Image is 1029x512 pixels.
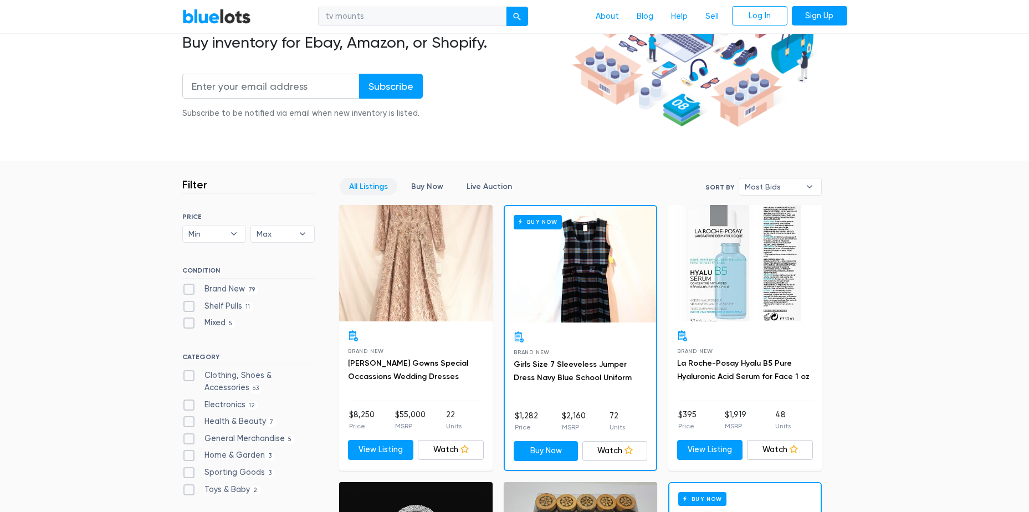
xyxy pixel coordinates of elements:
a: View Listing [348,440,414,460]
span: 7 [266,418,277,427]
li: $1,919 [725,409,746,431]
a: BlueLots [182,8,251,24]
a: Sign Up [792,6,847,26]
p: Price [678,421,697,431]
span: 5 [226,320,236,329]
span: Min [188,226,225,242]
a: Buy Now [505,206,656,322]
span: 12 [245,401,259,410]
a: Girls Size 7 Sleeveless Jumper Dress Navy Blue School Uniform [514,360,632,382]
h6: CONDITION [182,267,315,279]
label: Brand New [182,283,259,295]
span: 3 [265,452,275,461]
a: Watch [582,441,647,461]
li: 48 [775,409,791,431]
a: Blog [628,6,662,27]
li: 22 [446,409,462,431]
label: Clothing, Shoes & Accessories [182,370,315,393]
b: ▾ [291,226,314,242]
h6: Buy Now [678,492,726,506]
h6: Buy Now [514,215,562,229]
span: 11 [242,303,254,311]
a: About [587,6,628,27]
span: 79 [245,285,259,294]
p: MSRP [562,422,586,432]
label: Toys & Baby [182,484,261,496]
span: 2 [250,486,261,495]
span: 3 [265,469,275,478]
li: $55,000 [395,409,426,431]
h6: PRICE [182,213,315,221]
p: Units [775,421,791,431]
label: Sporting Goods [182,467,275,479]
label: Mixed [182,317,236,329]
a: View Listing [677,440,743,460]
label: Shelf Pulls [182,300,254,313]
h3: Filter [182,178,207,191]
span: 63 [249,384,263,393]
a: Sell [697,6,728,27]
label: Home & Garden [182,449,275,462]
a: All Listings [340,178,397,195]
span: Brand New [514,349,550,355]
li: 72 [610,410,625,432]
input: Subscribe [359,74,423,99]
label: Electronics [182,399,259,411]
label: Sort By [705,182,734,192]
span: Brand New [677,348,713,354]
li: $8,250 [349,409,375,431]
input: Enter your email address [182,74,360,99]
label: Health & Beauty [182,416,277,428]
p: Price [515,422,538,432]
a: Log In [732,6,787,26]
li: $1,282 [515,410,538,432]
span: 5 [285,435,295,444]
a: La Roche-Posay Hyalu B5 Pure Hyaluronic Acid Serum for Face 1 oz [677,359,810,381]
b: ▾ [798,178,821,195]
h6: CATEGORY [182,353,315,365]
span: Brand New [348,348,384,354]
a: Buy Now [514,441,579,461]
label: General Merchandise [182,433,295,445]
span: Most Bids [745,178,800,195]
a: Watch [747,440,813,460]
div: Subscribe to be notified via email when new inventory is listed. [182,107,423,120]
h2: Buy inventory for Ebay, Amazon, or Shopify. [182,33,568,52]
span: Max [257,226,293,242]
a: Help [662,6,697,27]
a: Live Auction [457,178,521,195]
a: Buy Now [402,178,453,195]
p: MSRP [725,421,746,431]
a: Watch [418,440,484,460]
li: $395 [678,409,697,431]
input: Search for inventory [318,7,506,27]
p: MSRP [395,421,426,431]
a: [PERSON_NAME] Gowns Special Occassions Wedding Dresses [348,359,468,381]
p: Price [349,421,375,431]
p: Units [446,421,462,431]
b: ▾ [222,226,245,242]
p: Units [610,422,625,432]
li: $2,160 [562,410,586,432]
